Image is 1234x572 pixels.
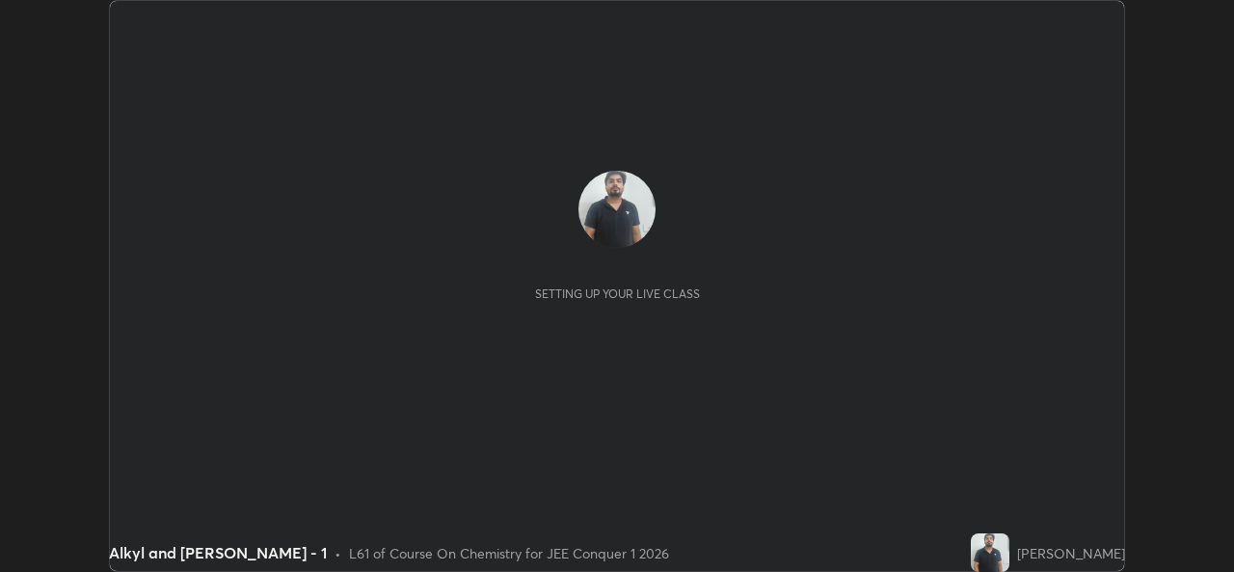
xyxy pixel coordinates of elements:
img: 6636e68ff89647c5ab70384beb5cf6e4.jpg [578,171,656,248]
div: Alkyl and [PERSON_NAME] - 1 [109,541,327,564]
div: L61 of Course On Chemistry for JEE Conquer 1 2026 [349,543,669,563]
div: Setting up your live class [535,286,700,301]
div: • [335,543,341,563]
div: [PERSON_NAME] [1017,543,1125,563]
img: 6636e68ff89647c5ab70384beb5cf6e4.jpg [971,533,1009,572]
